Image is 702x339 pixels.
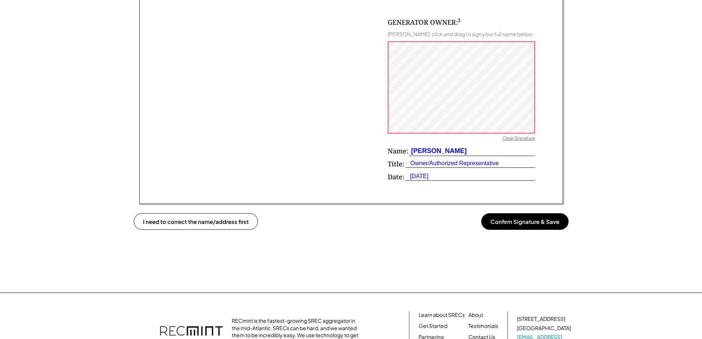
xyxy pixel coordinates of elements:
[388,146,408,156] div: Name:
[388,172,404,181] div: Date:
[419,311,465,319] a: Learn about SRECs
[388,31,534,37] div: [PERSON_NAME], click and drag to sign your full name below:
[405,172,429,180] div: [DATE]
[388,18,461,27] div: GENERATOR OWNER:
[468,322,498,330] a: Testimonials
[481,213,569,230] button: Confirm Signature & Save
[517,315,565,323] div: [STREET_ADDRESS]
[409,146,467,156] div: [PERSON_NAME]
[419,322,447,330] a: Get Started
[458,17,461,24] sup: 3
[517,325,571,332] div: [GEOGRAPHIC_DATA]
[388,159,404,169] div: Title:
[503,135,535,143] div: Clear Signature
[468,311,483,319] a: About
[405,159,499,167] div: Owner/Authorized Representative
[134,213,258,230] button: I need to correct the name/address first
